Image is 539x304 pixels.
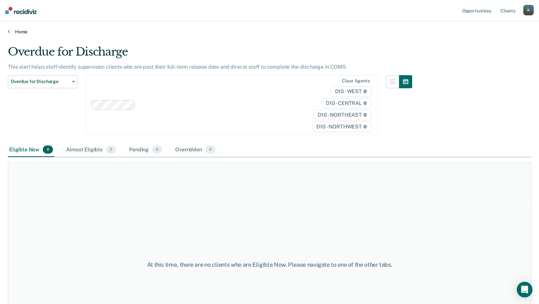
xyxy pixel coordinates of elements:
div: At this time, there are no clients who are Eligible Now. Please navigate to one of the other tabs. [139,261,400,268]
div: Overdue for Discharge [8,45,412,64]
span: D10 - CENTRAL [322,98,371,109]
div: Almost Eligible2 [65,143,117,157]
div: Open Intercom Messenger [517,282,532,297]
span: Overdue for Discharge [11,79,70,84]
span: 0 [205,145,215,154]
img: Recidiviz [5,7,37,14]
span: D10 - NORTHEAST [313,110,371,120]
div: Overridden0 [174,143,217,157]
p: This alert helps staff identify supervision clients who are past their full-term release date and... [8,64,347,70]
span: D10 - NORTHWEST [312,122,371,132]
span: 2 [106,145,116,154]
span: 0 [43,145,53,154]
div: Clear agents [342,78,370,84]
a: Home [8,29,531,35]
button: R [523,5,534,15]
div: Eligible Now0 [8,143,54,157]
span: D10 - WEST [331,86,371,97]
div: Pending0 [128,143,163,157]
span: 0 [152,145,162,154]
button: Overdue for Discharge [8,75,78,88]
